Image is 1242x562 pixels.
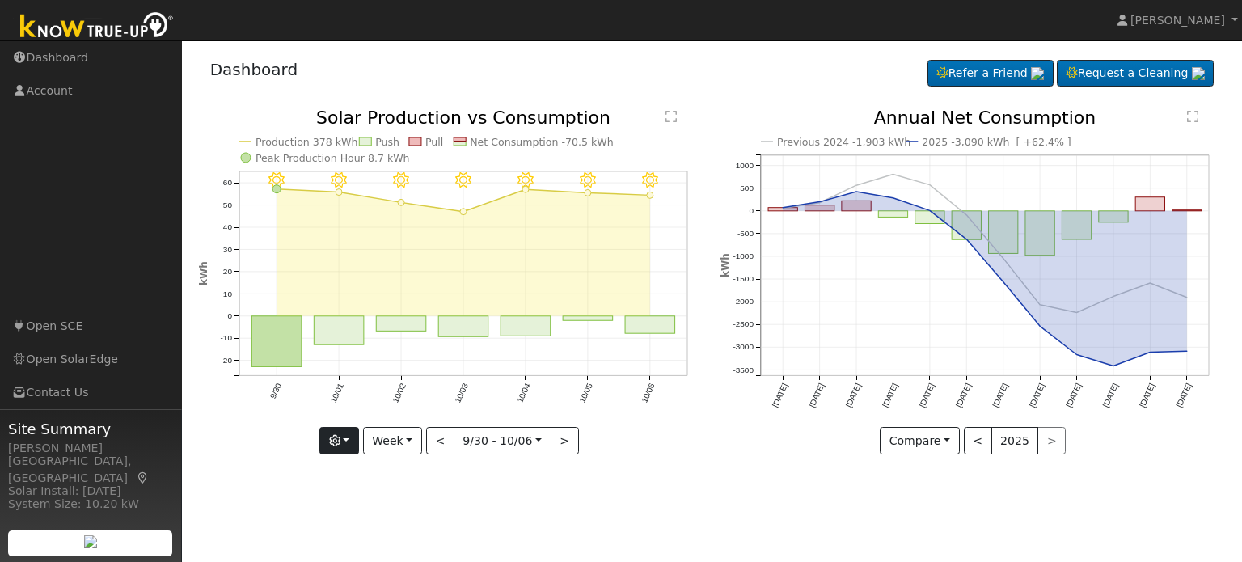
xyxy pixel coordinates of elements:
text: 500 [740,184,754,192]
text: Production 378 kWh [256,136,358,148]
text: 10/05 [577,382,594,404]
rect: onclick="" [314,316,364,344]
text: -1500 [733,275,754,284]
i: 9/30 - MostlyClear [268,172,285,188]
i: 10/01 - Clear [331,172,347,188]
text: Peak Production Hour 8.7 kWh [256,152,410,164]
text: Push [375,136,399,148]
text: 50 [222,201,232,209]
circle: onclick="" [1110,294,1117,300]
text: [DATE] [954,382,973,408]
i: 10/03 - Clear [455,172,471,188]
text: -3500 [733,366,754,374]
rect: onclick="" [501,316,551,336]
button: Week [363,427,422,454]
i: 10/02 - Clear [393,172,409,188]
rect: onclick="" [1136,197,1165,211]
circle: onclick="" [964,212,970,218]
circle: onclick="" [1110,363,1117,370]
circle: onclick="" [1074,310,1080,316]
rect: onclick="" [878,211,907,218]
text: Previous 2024 -1,903 kWh [777,136,910,148]
a: Dashboard [210,60,298,79]
circle: onclick="" [779,205,786,212]
circle: onclick="" [1074,352,1080,358]
circle: onclick="" [890,195,897,201]
text: 0 [227,311,232,320]
a: Request a Cleaning [1057,60,1214,87]
button: 9/30 - 10/06 [454,427,551,454]
text: 9/30 [268,382,283,400]
div: Solar Install: [DATE] [8,483,173,500]
div: System Size: 10.20 kW [8,496,173,513]
rect: onclick="" [625,316,675,333]
circle: onclick="" [272,185,281,193]
rect: onclick="" [842,201,871,212]
circle: onclick="" [336,189,342,196]
rect: onclick="" [952,211,981,239]
rect: onclick="" [438,316,488,337]
text: [DATE] [1101,382,1120,408]
text: [DATE] [807,382,826,408]
circle: onclick="" [585,190,591,196]
circle: onclick="" [890,171,897,178]
text: [DATE] [1138,382,1156,408]
circle: onclick="" [1147,349,1154,356]
text: Net Consumption -70.5 kWh [470,136,614,148]
text: 10 [222,289,232,298]
text:  [665,110,677,123]
circle: onclick="" [1147,280,1154,286]
text:  [1187,110,1198,123]
div: [GEOGRAPHIC_DATA], [GEOGRAPHIC_DATA] [8,453,173,487]
circle: onclick="" [1184,349,1190,355]
text: [DATE] [918,382,936,408]
text: [DATE] [844,382,863,408]
rect: onclick="" [805,205,834,211]
button: 2025 [991,427,1039,454]
text: Annual Net Consumption [874,108,1096,128]
text: kWh [720,254,731,278]
rect: onclick="" [915,211,944,224]
circle: onclick="" [522,186,529,192]
circle: onclick="" [1000,256,1007,262]
text: -2500 [733,320,754,329]
button: > [551,427,579,454]
text: -10 [220,334,232,343]
button: < [426,427,454,454]
circle: onclick="" [1184,294,1190,301]
text: [DATE] [1175,382,1193,408]
text: 60 [222,179,232,188]
circle: onclick="" [398,200,404,206]
button: < [964,427,992,454]
text: -1000 [733,251,754,260]
text: Pull [425,136,443,148]
text: -500 [737,229,754,238]
circle: onclick="" [853,182,860,188]
circle: onclick="" [927,182,933,188]
i: 10/05 - Clear [580,172,596,188]
a: Map [136,471,150,484]
i: 10/06 - Clear [642,172,658,188]
span: Site Summary [8,418,173,440]
text: 2025 -3,090 kWh [ +62.4% ] [923,136,1072,148]
text: [DATE] [991,382,1010,408]
text: Solar Production vs Consumption [316,108,610,128]
text: -3000 [733,343,754,352]
img: retrieve [1031,67,1044,80]
a: Refer a Friend [927,60,1054,87]
div: [PERSON_NAME] [8,440,173,457]
rect: onclick="" [989,211,1018,254]
circle: onclick="" [964,236,970,243]
img: Know True-Up [12,9,182,45]
button: Compare [880,427,960,454]
span: [PERSON_NAME] [1130,14,1225,27]
circle: onclick="" [817,200,823,206]
rect: onclick="" [1099,211,1128,222]
text: [DATE] [1065,382,1084,408]
text: kWh [198,262,209,286]
text: 10/03 [453,382,470,404]
rect: onclick="" [1172,210,1202,211]
circle: onclick="" [817,199,823,205]
text: 10/04 [515,382,532,404]
rect: onclick="" [1062,211,1092,239]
